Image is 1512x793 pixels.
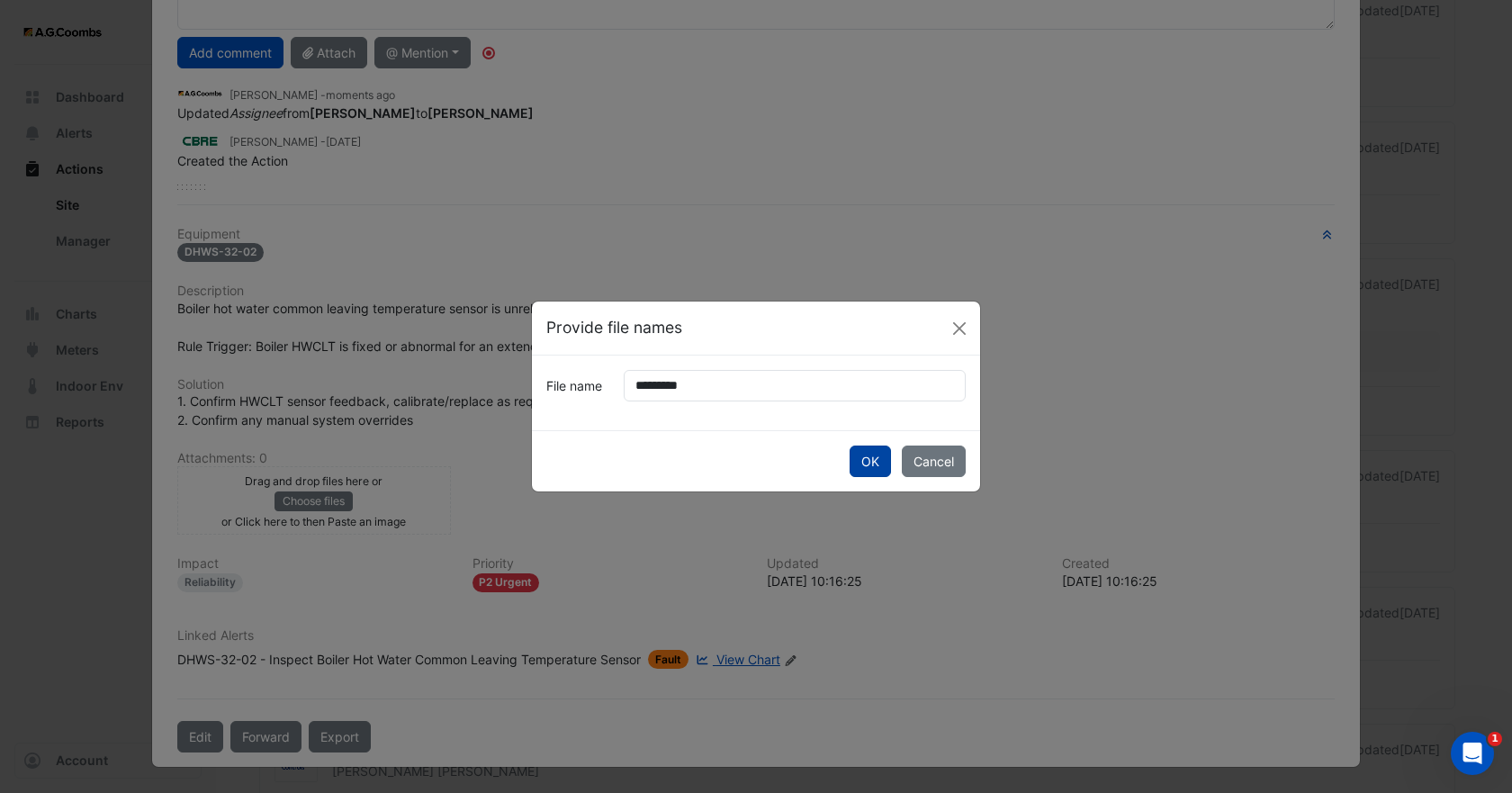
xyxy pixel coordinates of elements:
[535,370,613,401] label: File name
[1488,732,1502,746] span: 1
[946,315,973,342] button: Close
[546,316,682,339] h5: Provide file names
[1451,732,1494,775] iframe: Intercom live chat
[902,446,966,477] button: Cancel
[850,446,891,477] button: OK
